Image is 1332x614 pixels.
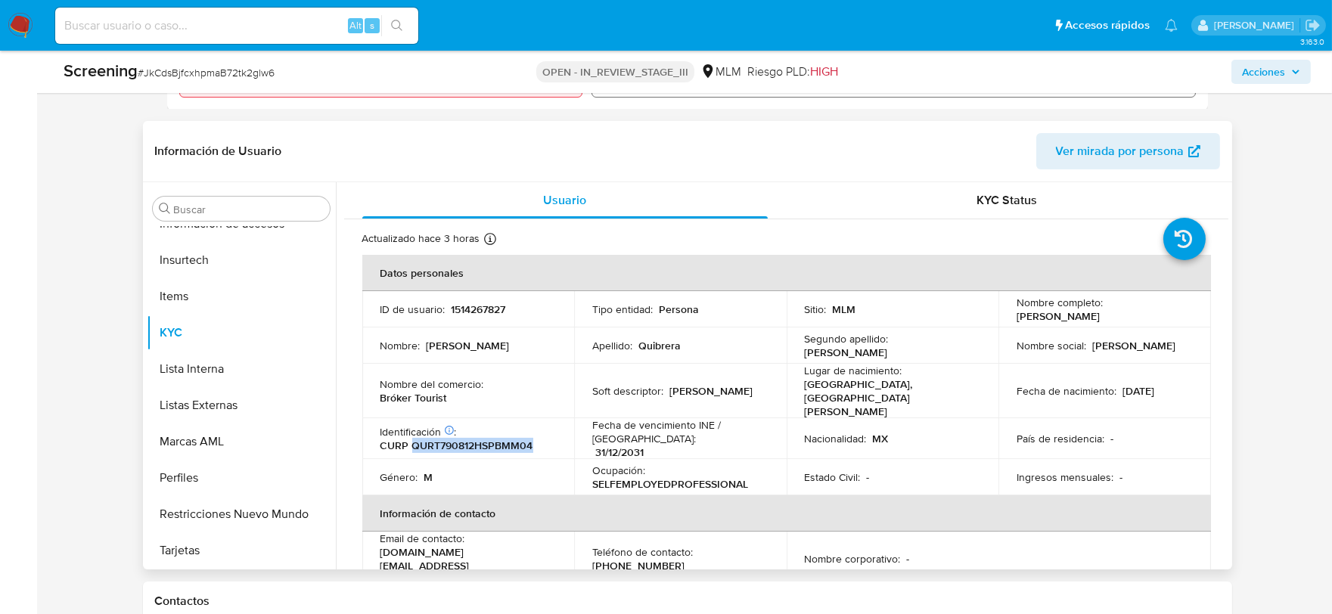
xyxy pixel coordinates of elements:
[147,278,336,315] button: Items
[1017,309,1100,323] p: [PERSON_NAME]
[1110,432,1113,445] p: -
[1017,384,1116,398] p: Fecha de nacimiento :
[1065,17,1150,33] span: Accesos rápidos
[747,64,838,80] span: Riesgo PLD:
[805,364,902,377] p: Lugar de nacimiento :
[349,18,362,33] span: Alt
[1056,133,1185,169] span: Ver mirada por persona
[381,15,412,36] button: search-icon
[805,302,827,316] p: Sitio :
[592,418,768,445] p: Fecha de vencimiento INE / [GEOGRAPHIC_DATA] :
[1122,384,1154,398] p: [DATE]
[380,302,446,316] p: ID de usuario :
[1017,339,1086,352] p: Nombre social :
[147,460,336,496] button: Perfiles
[380,470,418,484] p: Género :
[592,477,748,491] p: SELFEMPLOYEDPROFESSIONAL
[805,377,975,418] p: [GEOGRAPHIC_DATA], [GEOGRAPHIC_DATA][PERSON_NAME]
[380,439,533,452] p: CURP QURT790812HSPBMM04
[810,63,838,80] span: HIGH
[1017,432,1104,445] p: País de residencia :
[595,445,644,459] p: 31/12/2031
[976,191,1037,209] span: KYC Status
[805,432,867,445] p: Nacionalidad :
[362,255,1211,291] th: Datos personales
[1305,17,1321,33] a: Salir
[592,545,693,559] p: Teléfono de contacto :
[1214,18,1299,33] p: cesar.gonzalez@mercadolibre.com.mx
[638,339,681,352] p: Quibrera
[424,470,433,484] p: M
[592,464,645,477] p: Ocupación :
[1092,339,1175,352] p: [PERSON_NAME]
[147,496,336,532] button: Restricciones Nuevo Mundo
[362,231,480,246] p: Actualizado hace 3 horas
[380,377,484,391] p: Nombre del comercio :
[147,315,336,351] button: KYC
[147,351,336,387] button: Lista Interna
[452,302,506,316] p: 1514267827
[1165,19,1178,32] a: Notificaciones
[155,594,1220,609] h1: Contactos
[147,242,336,278] button: Insurtech
[1300,36,1324,48] span: 3.163.0
[669,384,753,398] p: [PERSON_NAME]
[159,203,171,215] button: Buscar
[873,432,889,445] p: MX
[592,339,632,352] p: Apellido :
[147,532,336,569] button: Tarjetas
[805,346,888,359] p: [PERSON_NAME]
[805,470,861,484] p: Estado Civil :
[427,339,510,352] p: [PERSON_NAME]
[147,423,336,460] button: Marcas AML
[805,332,889,346] p: Segundo apellido :
[833,302,856,316] p: MLM
[1017,470,1113,484] p: Ingresos mensuales :
[543,191,586,209] span: Usuario
[370,18,374,33] span: s
[805,552,901,566] p: Nombre corporativo :
[55,16,418,36] input: Buscar usuario o caso...
[592,559,685,572] p: [PHONE_NUMBER]
[659,302,699,316] p: Persona
[147,387,336,423] button: Listas Externas
[138,65,275,80] span: # JkCdsBjfcxhpmaB72tk2glw6
[1231,60,1311,84] button: Acciones
[536,61,694,82] p: OPEN - IN_REVIEW_STAGE_III
[174,203,324,216] input: Buscar
[155,144,282,159] h1: Información de Usuario
[1036,133,1220,169] button: Ver mirada por persona
[380,391,447,405] p: Bróker Tourist
[592,384,663,398] p: Soft descriptor :
[362,495,1211,532] th: Información de contacto
[867,470,870,484] p: -
[380,532,465,545] p: Email de contacto :
[1017,296,1103,309] p: Nombre completo :
[700,64,741,80] div: MLM
[380,339,421,352] p: Nombre :
[64,58,138,82] b: Screening
[1119,470,1122,484] p: -
[380,425,457,439] p: Identificación :
[1242,60,1285,84] span: Acciones
[380,545,551,586] p: [DOMAIN_NAME][EMAIL_ADDRESS][DOMAIN_NAME]
[592,302,653,316] p: Tipo entidad :
[907,552,910,566] p: -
